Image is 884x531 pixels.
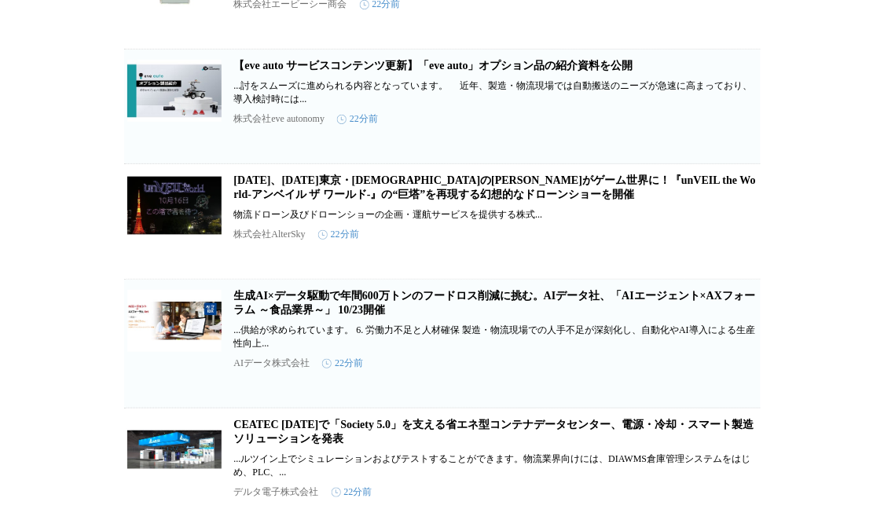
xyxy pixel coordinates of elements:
p: 株式会社eve autonomy [234,112,325,126]
a: [DATE]、[DATE]東京・[DEMOGRAPHIC_DATA]の[PERSON_NAME]がゲーム世界に！『unVEIL the World-アンベイル ザ ワールド-』の“巨塔”を再現す... [234,174,757,200]
p: AIデータ株式会社 [234,357,310,370]
p: デルタ電子株式会社 [234,485,319,499]
img: 生成AI×データ駆動で年間600万トンのフードロス削減に挑む。AIデータ社、「AIエージェント×AXフォーラム ～食品業界～」 10/23開催 [127,289,222,352]
img: 【eve auto サービスコンテンツ更新】「eve auto」オプション品の紹介資料を公開 [127,59,222,122]
p: ...供給が求められています。 6. 労働力不足と人材確保 製造・物流現場での人手不足が深刻化し、自動化やAI導入による生産性向上... [234,324,757,350]
time: 22分前 [322,357,363,370]
a: 生成AI×データ駆動で年間600万トンのフードロス削減に挑む。AIデータ社、「AIエージェント×AXフォーラム ～食品業界～」 10/23開催 [234,290,756,316]
p: ...ルツイン上でシミュレーションおよびテストすることができます。物流業界向けには、DIAWMS倉庫管理システムをはじめ、PLC、... [234,452,757,479]
time: 22分前 [332,485,372,499]
p: 株式会社AlterSky [234,228,306,241]
img: CEATEC 2025で「Society 5.0」を支える省エネ型コンテナデータセンター、電源・冷却・スマート製造ソリューションを発表 [127,418,222,481]
time: 22分前 [337,112,378,126]
a: 【eve auto サービスコンテンツ更新】「eve auto」オプション品の紹介資料を公開 [234,60,633,71]
p: 物流ドローン及びドローンショーの企画・運航サービスを提供する株式... [234,208,757,222]
p: ...討をスムーズに進められる内容となっています。 近年、製造・物流現場では自動搬送のニーズが急速に高まっており、導入検討時には... [234,79,757,106]
img: 明日、10月16日（木）東京・増上寺の夜空がゲーム世界に！『unVEIL the World-アンベイル ザ ワールド-』の“巨塔”を再現する幻想的なドローンショーを開催 [127,174,222,236]
time: 22分前 [318,228,359,241]
a: CEATEC [DATE]で「Society 5.0」を支える省エネ型コンテナデータセンター、電源・冷却・スマート製造ソリューションを発表 [234,419,754,445]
